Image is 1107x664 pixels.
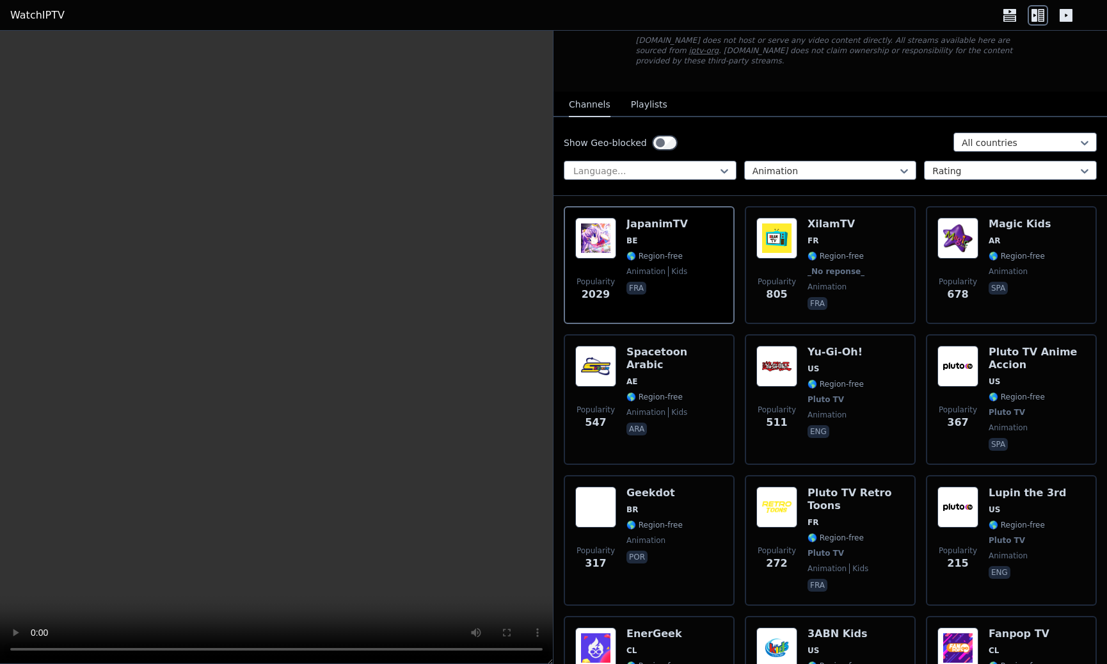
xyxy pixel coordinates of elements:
span: US [989,377,1000,387]
button: Channels [569,93,610,117]
span: Pluto TV [989,535,1025,546]
h6: 3ABN Kids [808,628,904,640]
span: Popularity [577,546,615,556]
img: Yu-Gi-Oh! [756,346,797,387]
span: 367 [947,415,968,430]
p: spa [989,438,1008,451]
span: 🌎 Region-free [626,392,683,402]
span: US [808,364,819,374]
span: 🌎 Region-free [989,520,1045,530]
span: animation [989,551,1028,561]
span: Popularity [577,277,615,287]
h6: XilamTV [808,218,867,231]
span: _No reponse_ [808,266,864,277]
label: Show Geo-blocked [564,136,647,149]
p: ara [626,423,647,435]
span: 2029 [582,287,610,302]
p: eng [808,425,829,438]
span: animation [626,535,665,546]
span: FR [808,236,818,246]
span: Popularity [939,405,977,415]
span: Popularity [758,405,796,415]
p: fra [626,282,646,295]
img: Spacetoon Arabic [575,346,616,387]
span: US [808,645,819,656]
p: por [626,551,648,563]
span: CL [989,645,999,656]
span: 🌎 Region-free [989,251,1045,261]
span: animation [626,407,665,417]
a: WatchIPTV [10,8,65,23]
span: BR [626,505,638,515]
span: 🌎 Region-free [989,392,1045,402]
span: US [989,505,1000,515]
span: Popularity [758,546,796,556]
img: XilamTV [756,218,797,259]
span: kids [668,266,687,277]
h6: Geekdot [626,487,683,499]
span: 215 [947,556,968,571]
span: 547 [585,415,606,430]
span: CL [626,645,637,656]
span: FR [808,517,818,528]
span: animation [808,282,847,292]
p: fra [808,579,827,592]
span: Popularity [758,277,796,287]
span: 🌎 Region-free [626,520,683,530]
img: Magic Kids [937,218,978,259]
img: JapanimTV [575,218,616,259]
img: Geekdot [575,487,616,528]
span: 🌎 Region-free [808,379,864,389]
a: iptv-org [689,46,719,55]
span: 317 [585,556,606,571]
img: Pluto TV Anime Accion [937,346,978,387]
p: fra [808,297,827,310]
span: Popularity [577,405,615,415]
span: Pluto TV [808,548,844,558]
span: animation [626,266,665,277]
span: Popularity [939,277,977,287]
p: [DOMAIN_NAME] does not host or serve any video content directly. All streams available here are s... [635,35,1024,66]
span: animation [808,563,847,574]
span: animation [989,266,1028,277]
h6: Pluto TV Anime Accion [989,346,1085,371]
p: eng [989,566,1010,579]
span: AE [626,377,637,387]
span: 🌎 Region-free [808,533,864,543]
span: animation [989,423,1028,433]
span: Popularity [939,546,977,556]
h6: Spacetoon Arabic [626,346,723,371]
span: Pluto TV [989,407,1025,417]
span: kids [668,407,687,417]
h6: Pluto TV Retro Toons [808,487,904,512]
span: kids [849,563,868,574]
span: 🌎 Region-free [808,251,864,261]
span: AR [989,236,1001,246]
h6: Yu-Gi-Oh! [808,346,864,359]
button: Playlists [631,93,667,117]
h6: Fanpop TV [989,628,1049,640]
p: spa [989,282,1008,295]
h6: Lupin the 3rd [989,487,1066,499]
img: Pluto TV Retro Toons [756,487,797,528]
span: animation [808,410,847,420]
span: 805 [766,287,787,302]
h6: JapanimTV [626,218,688,231]
h6: Magic Kids [989,218,1051,231]
span: Pluto TV [808,394,844,405]
span: BE [626,236,637,246]
h6: EnerGeek [626,628,683,640]
span: 🌎 Region-free [626,251,683,261]
span: 678 [947,287,968,302]
span: 272 [766,556,787,571]
img: Lupin the 3rd [937,487,978,528]
span: 511 [766,415,787,430]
